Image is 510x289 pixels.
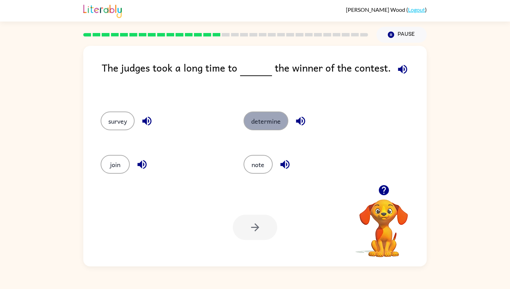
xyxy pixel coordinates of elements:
button: Pause [376,27,427,43]
div: ( ) [346,6,427,13]
button: join [101,155,130,174]
span: [PERSON_NAME] Wood [346,6,406,13]
div: The judges took a long time to the winner of the contest. [102,60,427,98]
a: Logout [408,6,425,13]
button: note [244,155,273,174]
button: determine [244,112,288,130]
button: survey [101,112,135,130]
video: Your browser must support playing .mp4 files to use Literably. Please try using another browser. [349,189,418,258]
img: Literably [83,3,122,18]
